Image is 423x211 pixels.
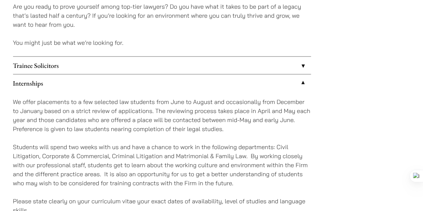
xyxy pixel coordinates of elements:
[13,142,311,187] p: Students will spend two weeks with us and have a chance to work in the following departments: Civ...
[13,57,311,74] a: Trainee Solicitors
[13,2,311,29] p: Are you ready to prove yourself among top-tier lawyers? Do you have what it takes to be part of a...
[13,74,311,92] a: Internships
[13,38,311,47] p: You might just be what we’re looking for.
[13,97,311,133] p: We offer placements to a few selected law students from June to August and occasionally from Dece...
